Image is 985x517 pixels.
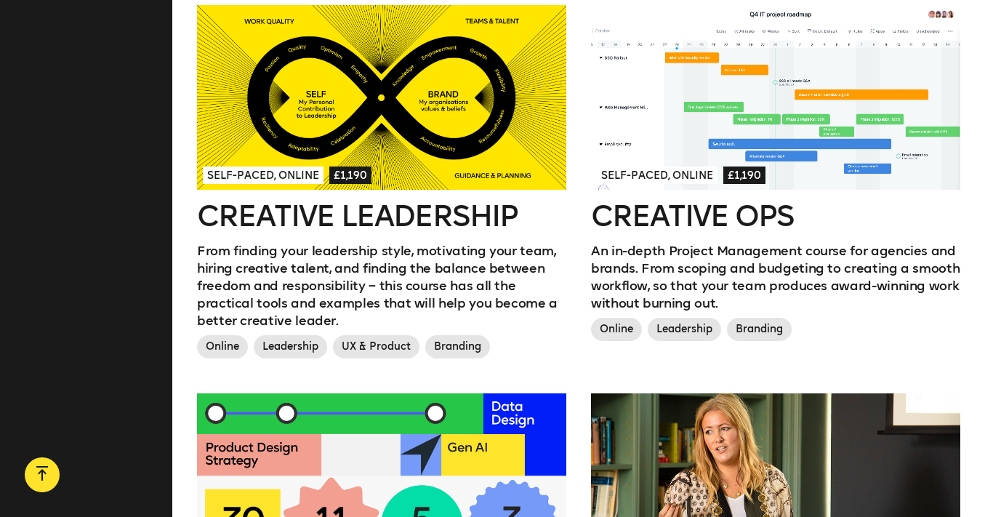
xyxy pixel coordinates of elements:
[329,167,371,184] span: £1,190
[723,167,765,184] span: £1,190
[591,5,960,347] a: Self-paced, Online£1,190Creative OpsAn in-depth Project Management course for agencies and brands...
[597,167,717,184] span: Self-paced, Online
[425,335,490,358] span: Branding
[591,242,960,312] p: An in-depth Project Management course for agencies and brands. From scoping and budgeting to crea...
[254,335,327,358] span: Leadership
[648,318,721,341] span: Leadership
[197,201,566,231] h2: Creative Leadership
[197,335,248,358] span: Online
[591,201,960,231] h2: Creative Ops
[197,5,566,364] a: Self-paced, Online£1,190Creative LeadershipFrom finding your leadership style, motivating your te...
[333,335,419,358] span: UX & Product
[197,242,566,329] p: From finding your leadership style, motivating your team, hiring creative talent, and finding the...
[203,167,323,184] span: Self-paced, Online
[727,318,792,341] span: Branding
[591,318,642,341] span: Online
